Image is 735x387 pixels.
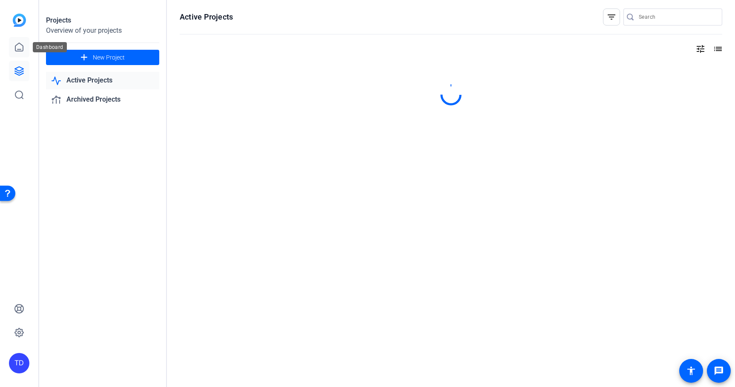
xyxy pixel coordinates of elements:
[712,44,722,54] mat-icon: list
[46,91,159,108] a: Archived Projects
[9,353,29,373] div: TD
[639,12,715,22] input: Search
[46,15,159,26] div: Projects
[686,366,696,376] mat-icon: accessibility
[33,42,67,52] div: Dashboard
[13,14,26,27] img: blue-gradient.svg
[695,44,706,54] mat-icon: tune
[46,26,159,36] div: Overview of your projects
[714,366,724,376] mat-icon: message
[606,12,617,22] mat-icon: filter_list
[93,53,125,62] span: New Project
[79,52,89,63] mat-icon: add
[180,12,233,22] h1: Active Projects
[46,72,159,89] a: Active Projects
[46,50,159,65] button: New Project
